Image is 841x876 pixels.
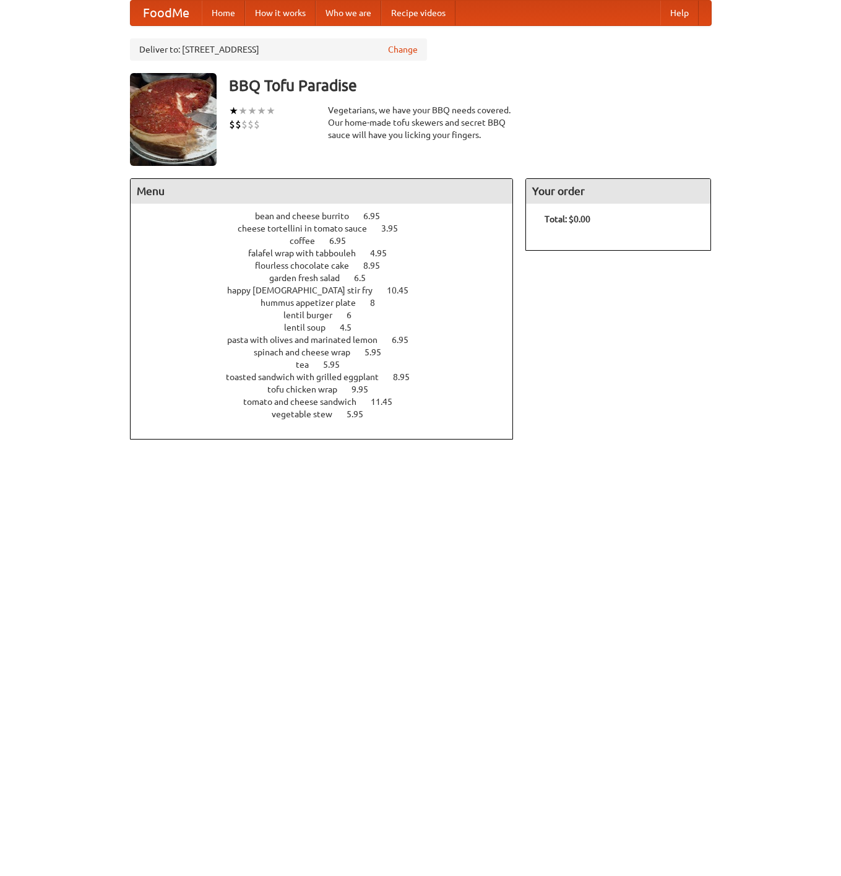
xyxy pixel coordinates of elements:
[255,211,403,221] a: bean and cheese burrito 6.95
[526,179,710,204] h4: Your order
[392,335,421,345] span: 6.95
[130,38,427,61] div: Deliver to: [STREET_ADDRESS]
[248,248,368,258] span: falafel wrap with tabbouleh
[296,360,321,370] span: tea
[235,118,241,131] li: $
[323,360,352,370] span: 5.95
[226,372,391,382] span: toasted sandwich with grilled eggplant
[267,384,350,394] span: tofu chicken wrap
[381,1,455,25] a: Recipe videos
[255,261,403,271] a: flourless chocolate cake 8.95
[227,285,431,295] a: happy [DEMOGRAPHIC_DATA] stir fry 10.45
[229,118,235,131] li: $
[340,323,364,332] span: 4.5
[238,223,421,233] a: cheese tortellini in tomato sauce 3.95
[243,397,415,407] a: tomato and cheese sandwich 11.45
[226,372,433,382] a: toasted sandwich with grilled eggplant 8.95
[255,261,361,271] span: flourless chocolate cake
[283,310,374,320] a: lentil burger 6
[354,273,378,283] span: 6.5
[364,347,394,357] span: 5.95
[266,104,275,118] li: ★
[248,104,257,118] li: ★
[261,298,398,308] a: hummus appetizer plate 8
[229,73,712,98] h3: BBQ Tofu Paradise
[381,223,410,233] span: 3.95
[130,73,217,166] img: angular.jpg
[254,118,260,131] li: $
[227,335,431,345] a: pasta with olives and marinated lemon 6.95
[267,384,391,394] a: tofu chicken wrap 9.95
[202,1,245,25] a: Home
[284,323,338,332] span: lentil soup
[227,285,385,295] span: happy [DEMOGRAPHIC_DATA] stir fry
[245,1,316,25] a: How it works
[290,236,327,246] span: coffee
[238,223,379,233] span: cheese tortellini in tomato sauce
[272,409,386,419] a: vegetable stew 5.95
[387,285,421,295] span: 10.45
[272,409,345,419] span: vegetable stew
[388,43,418,56] a: Change
[284,323,374,332] a: lentil soup 4.5
[269,273,352,283] span: garden fresh salad
[131,179,513,204] h4: Menu
[371,397,405,407] span: 11.45
[257,104,266,118] li: ★
[370,248,399,258] span: 4.95
[329,236,358,246] span: 6.95
[328,104,514,141] div: Vegetarians, we have your BBQ needs covered. Our home-made tofu skewers and secret BBQ sauce will...
[363,211,392,221] span: 6.95
[241,118,248,131] li: $
[255,211,361,221] span: bean and cheese burrito
[243,397,369,407] span: tomato and cheese sandwich
[248,248,410,258] a: falafel wrap with tabbouleh 4.95
[545,214,590,224] b: Total: $0.00
[261,298,368,308] span: hummus appetizer plate
[131,1,202,25] a: FoodMe
[347,310,364,320] span: 6
[363,261,392,271] span: 8.95
[269,273,389,283] a: garden fresh salad 6.5
[238,104,248,118] li: ★
[347,409,376,419] span: 5.95
[254,347,404,357] a: spinach and cheese wrap 5.95
[248,118,254,131] li: $
[290,236,369,246] a: coffee 6.95
[393,372,422,382] span: 8.95
[283,310,345,320] span: lentil burger
[660,1,699,25] a: Help
[296,360,363,370] a: tea 5.95
[254,347,363,357] span: spinach and cheese wrap
[227,335,390,345] span: pasta with olives and marinated lemon
[370,298,387,308] span: 8
[351,384,381,394] span: 9.95
[316,1,381,25] a: Who we are
[229,104,238,118] li: ★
